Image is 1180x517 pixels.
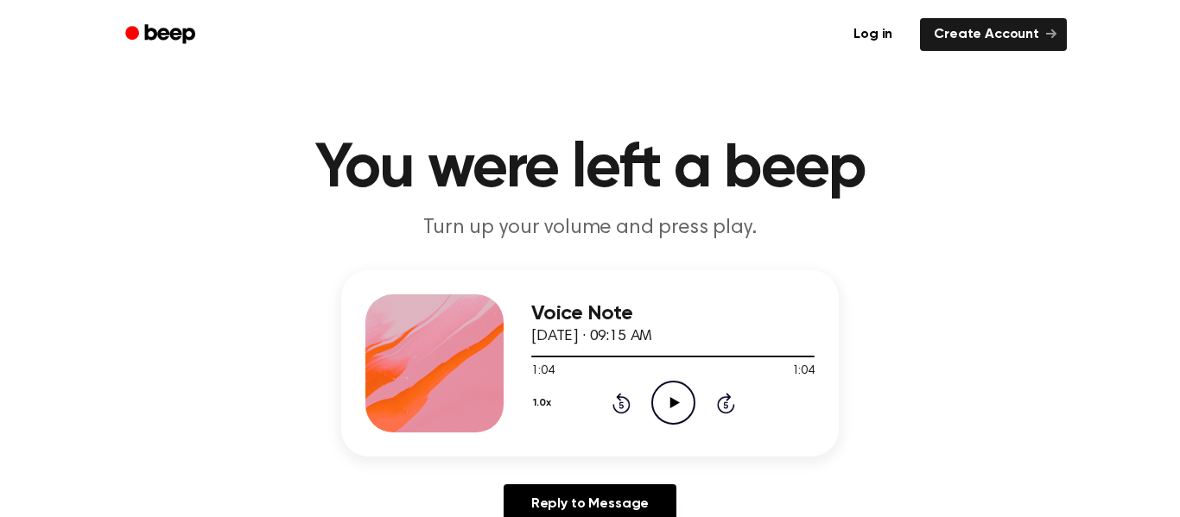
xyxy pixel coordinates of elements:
span: 1:04 [531,363,554,381]
a: Create Account [920,18,1067,51]
span: 1:04 [792,363,815,381]
a: Log in [836,15,910,54]
a: Beep [113,18,211,52]
h3: Voice Note [531,302,815,325]
span: [DATE] · 09:15 AM [531,329,652,344]
h1: You were left a beep [148,138,1032,200]
button: 1.0x [531,388,557,418]
p: Turn up your volume and press play. [258,214,922,243]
